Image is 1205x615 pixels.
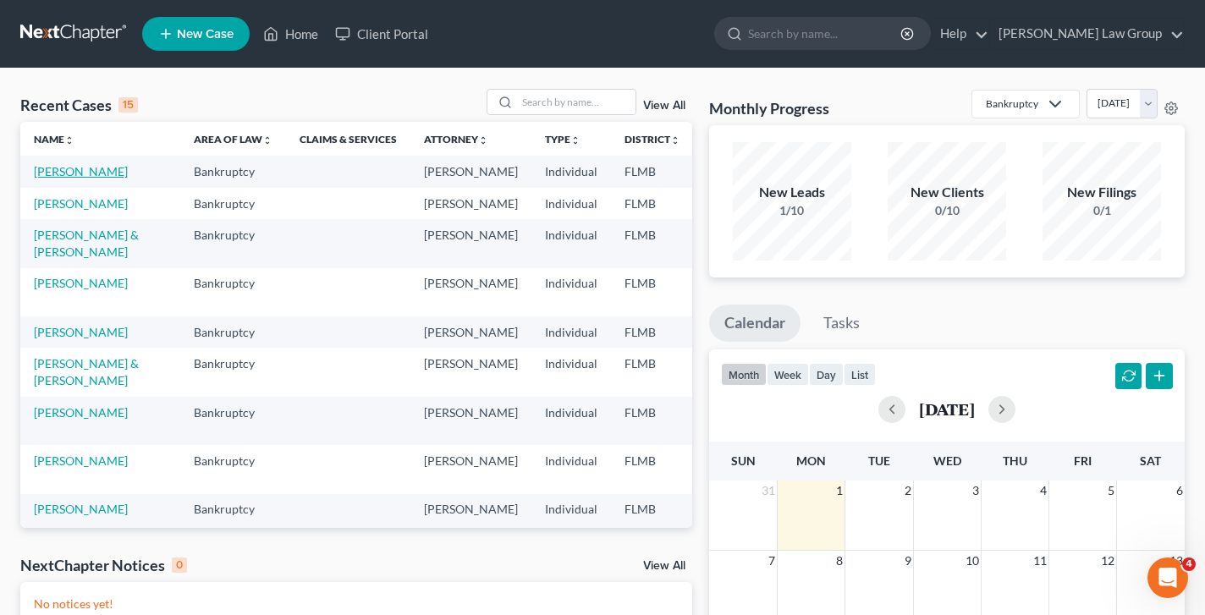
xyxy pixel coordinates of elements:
[796,453,826,468] span: Mon
[643,560,685,572] a: View All
[809,363,844,386] button: day
[531,188,611,219] td: Individual
[868,453,890,468] span: Tue
[760,480,777,501] span: 31
[34,196,128,211] a: [PERSON_NAME]
[611,268,694,316] td: FLMB
[34,453,128,468] a: [PERSON_NAME]
[611,156,694,187] td: FLMB
[670,135,680,146] i: unfold_more
[180,219,286,267] td: Bankruptcy
[748,18,903,49] input: Search by name...
[424,133,488,146] a: Attorneyunfold_more
[1038,480,1048,501] span: 4
[611,188,694,219] td: FLMB
[611,316,694,348] td: FLMB
[34,356,139,387] a: [PERSON_NAME] & [PERSON_NAME]
[177,28,234,41] span: New Case
[327,19,437,49] a: Client Portal
[611,445,694,493] td: FLMB
[531,156,611,187] td: Individual
[1147,557,1188,598] iframe: Intercom live chat
[986,96,1038,111] div: Bankruptcy
[964,551,981,571] span: 10
[1099,551,1116,571] span: 12
[410,268,531,316] td: [PERSON_NAME]
[180,494,286,542] td: Bankruptcy
[971,480,981,501] span: 3
[286,122,410,156] th: Claims & Services
[570,135,580,146] i: unfold_more
[721,363,767,386] button: month
[1182,557,1196,571] span: 4
[903,480,913,501] span: 2
[34,325,128,339] a: [PERSON_NAME]
[34,228,139,259] a: [PERSON_NAME] & [PERSON_NAME]
[34,502,128,516] a: [PERSON_NAME]
[767,551,777,571] span: 7
[834,551,845,571] span: 8
[517,90,636,114] input: Search by name...
[808,305,875,342] a: Tasks
[709,305,801,342] a: Calendar
[844,363,876,386] button: list
[410,494,531,542] td: [PERSON_NAME]
[410,445,531,493] td: [PERSON_NAME]
[1043,183,1161,202] div: New Filings
[531,316,611,348] td: Individual
[410,397,531,445] td: [PERSON_NAME]
[1043,202,1161,219] div: 0/1
[733,202,851,219] div: 1/10
[709,98,829,118] h3: Monthly Progress
[531,348,611,396] td: Individual
[888,183,1006,202] div: New Clients
[611,219,694,267] td: FLMB
[20,555,187,575] div: NextChapter Notices
[262,135,272,146] i: unfold_more
[903,551,913,571] span: 9
[733,183,851,202] div: New Leads
[888,202,1006,219] div: 0/10
[1140,453,1161,468] span: Sat
[531,445,611,493] td: Individual
[118,97,138,113] div: 15
[180,156,286,187] td: Bankruptcy
[531,219,611,267] td: Individual
[180,348,286,396] td: Bankruptcy
[990,19,1184,49] a: [PERSON_NAME] Law Group
[34,133,74,146] a: Nameunfold_more
[410,156,531,187] td: [PERSON_NAME]
[180,445,286,493] td: Bankruptcy
[1175,480,1185,501] span: 6
[933,453,961,468] span: Wed
[478,135,488,146] i: unfold_more
[34,596,679,612] p: No notices yet!
[611,494,694,542] td: FLMB
[643,100,685,112] a: View All
[1074,453,1092,468] span: Fri
[767,363,809,386] button: week
[1032,551,1048,571] span: 11
[545,133,580,146] a: Typeunfold_more
[64,135,74,146] i: unfold_more
[180,397,286,445] td: Bankruptcy
[1168,551,1185,571] span: 13
[34,276,128,290] a: [PERSON_NAME]
[932,19,988,49] a: Help
[180,316,286,348] td: Bankruptcy
[611,348,694,396] td: FLMB
[531,397,611,445] td: Individual
[410,348,531,396] td: [PERSON_NAME]
[34,405,128,420] a: [PERSON_NAME]
[410,188,531,219] td: [PERSON_NAME]
[1106,480,1116,501] span: 5
[180,188,286,219] td: Bankruptcy
[531,268,611,316] td: Individual
[194,133,272,146] a: Area of Lawunfold_more
[172,557,187,573] div: 0
[20,95,138,115] div: Recent Cases
[410,316,531,348] td: [PERSON_NAME]
[1003,453,1027,468] span: Thu
[919,400,975,418] h2: [DATE]
[625,133,680,146] a: Districtunfold_more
